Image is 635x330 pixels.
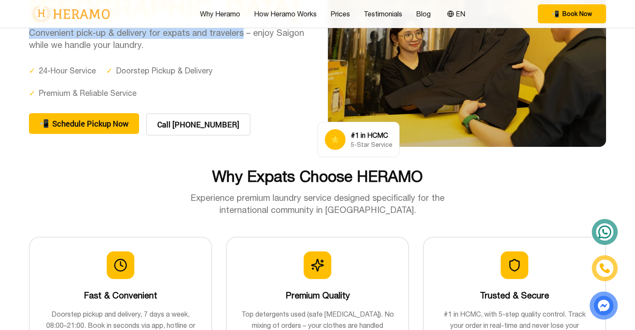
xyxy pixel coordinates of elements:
[29,87,137,99] div: Premium & Reliable Service
[29,5,112,23] img: logo-with-text.png
[552,10,559,18] span: phone
[599,262,611,275] img: phone-icon
[106,65,213,77] div: Doorstep Pickup & Delivery
[351,140,392,149] div: 5-Star Service
[29,65,35,77] span: ✓
[172,192,463,216] p: Experience premium laundry service designed specifically for the international community in [GEOG...
[351,130,392,140] div: #1 in HCMC
[146,113,251,136] button: Call [PHONE_NUMBER]
[29,113,139,134] button: phone Schedule Pickup Now
[44,289,197,301] h3: Fast & Convenient
[330,9,350,19] a: Prices
[416,9,431,19] a: Blog
[29,168,606,185] h2: Why Expats Choose HERAMO
[200,9,240,19] a: Why Heramo
[29,65,96,77] div: 24-Hour Service
[254,9,317,19] a: How Heramo Works
[444,8,468,19] button: EN
[331,134,340,145] span: star
[562,10,592,18] span: Book Now
[241,289,394,301] h3: Premium Quality
[106,65,113,77] span: ✓
[593,256,617,280] a: phone-icon
[538,4,606,23] button: phone Book Now
[29,87,35,99] span: ✓
[29,27,307,51] p: Convenient pick-up & delivery for expats and travelers – enjoy Saigon while we handle your laundry.
[39,117,49,130] span: phone
[364,9,402,19] a: Testimonials
[438,289,591,301] h3: Trusted & Secure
